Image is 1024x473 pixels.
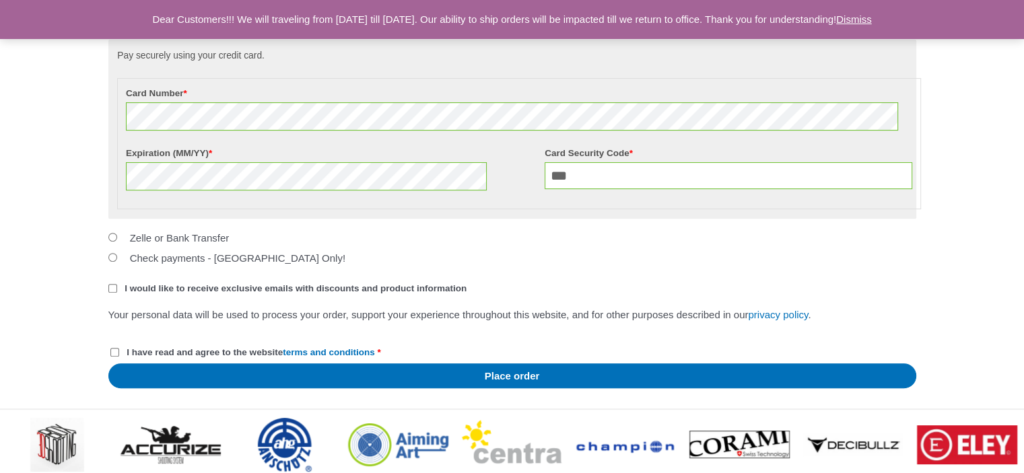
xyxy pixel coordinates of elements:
a: terms and conditions [283,347,375,357]
fieldset: Payment Info [117,78,920,210]
img: brand logo [917,425,1017,464]
label: Check payments - [GEOGRAPHIC_DATA] Only! [130,252,345,264]
input: I would like to receive exclusive emails with discounts and product information [108,284,117,293]
a: privacy policy [748,309,808,320]
p: Your personal data will be used to process your order, support your experience throughout this we... [108,305,916,324]
input: I have read and agree to the websiteterms and conditions * [110,348,119,357]
abbr: required [377,347,380,357]
span: I would like to receive exclusive emails with discounts and product information [125,283,467,293]
label: Card Security Code [545,144,912,162]
label: Card Number [126,84,912,102]
label: Expiration (MM/YY) [126,144,493,162]
button: Place order [108,363,916,388]
label: Zelle or Bank Transfer [130,232,230,244]
p: Pay securely using your credit card. [117,49,906,63]
span: I have read and agree to the website [127,347,374,357]
a: Dismiss [836,13,872,25]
